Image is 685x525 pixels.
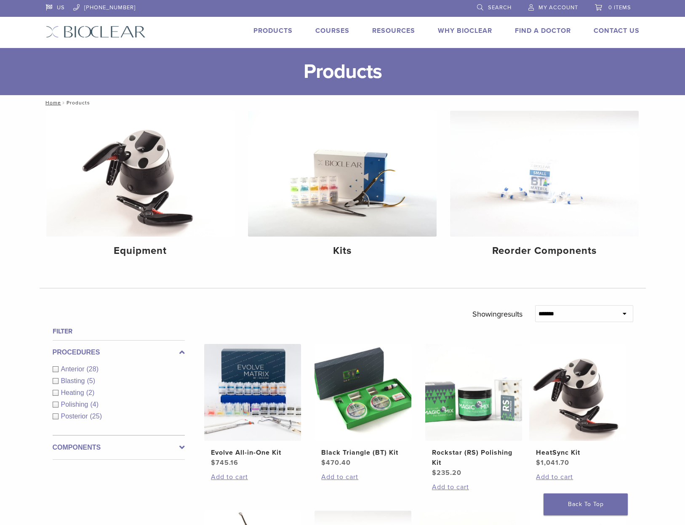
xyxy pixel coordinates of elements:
[87,377,95,384] span: (5)
[248,111,437,237] img: Kits
[529,344,627,468] a: HeatSync KitHeatSync Kit $1,041.70
[432,469,437,477] span: $
[61,413,90,420] span: Posterior
[40,95,646,110] nav: Products
[204,344,302,468] a: Evolve All-in-One KitEvolve All-in-One Kit $745.16
[53,442,185,453] label: Components
[255,243,430,259] h4: Kits
[536,448,619,458] h2: HeatSync Kit
[46,26,146,38] img: Bioclear
[46,111,235,237] img: Equipment
[248,111,437,264] a: Kits
[61,101,67,105] span: /
[53,326,185,336] h4: Filter
[46,111,235,264] a: Equipment
[515,27,571,35] a: Find A Doctor
[321,458,351,467] bdi: 470.40
[314,344,412,468] a: Black Triangle (BT) KitBlack Triangle (BT) Kit $470.40
[321,472,405,482] a: Add to cart: “Black Triangle (BT) Kit”
[43,100,61,106] a: Home
[61,365,87,373] span: Anterior
[450,111,639,264] a: Reorder Components
[536,458,569,467] bdi: 1,041.70
[86,389,95,396] span: (2)
[425,344,522,441] img: Rockstar (RS) Polishing Kit
[544,493,628,515] a: Back To Top
[457,243,632,259] h4: Reorder Components
[529,344,626,441] img: HeatSync Kit
[211,458,216,467] span: $
[211,458,238,467] bdi: 745.16
[321,448,405,458] h2: Black Triangle (BT) Kit
[425,344,523,478] a: Rockstar (RS) Polishing KitRockstar (RS) Polishing Kit $235.20
[211,448,294,458] h2: Evolve All-in-One Kit
[315,27,349,35] a: Courses
[594,27,640,35] a: Contact Us
[211,472,294,482] a: Add to cart: “Evolve All-in-One Kit”
[204,344,301,441] img: Evolve All-in-One Kit
[438,27,492,35] a: Why Bioclear
[432,448,515,468] h2: Rockstar (RS) Polishing Kit
[90,413,102,420] span: (25)
[61,401,91,408] span: Polishing
[87,365,99,373] span: (28)
[372,27,415,35] a: Resources
[450,111,639,237] img: Reorder Components
[61,389,86,396] span: Heating
[488,4,512,11] span: Search
[432,469,461,477] bdi: 235.20
[538,4,578,11] span: My Account
[432,482,515,492] a: Add to cart: “Rockstar (RS) Polishing Kit”
[472,305,522,323] p: Showing results
[536,458,541,467] span: $
[536,472,619,482] a: Add to cart: “HeatSync Kit”
[61,377,87,384] span: Blasting
[608,4,631,11] span: 0 items
[90,401,99,408] span: (4)
[53,243,228,259] h4: Equipment
[321,458,326,467] span: $
[253,27,293,35] a: Products
[53,347,185,357] label: Procedures
[315,344,411,441] img: Black Triangle (BT) Kit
